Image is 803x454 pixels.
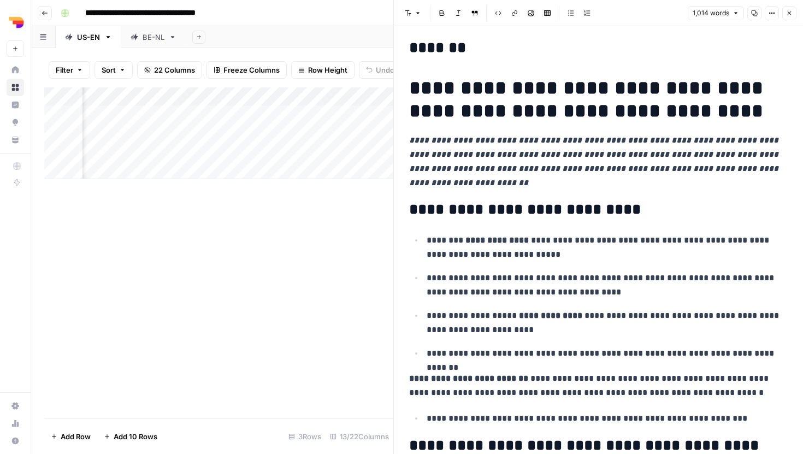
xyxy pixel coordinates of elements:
[95,61,133,79] button: Sort
[7,432,24,450] button: Help + Support
[114,431,157,442] span: Add 10 Rows
[121,26,186,48] a: BE-NL
[376,64,394,75] span: Undo
[7,79,24,96] a: Browse
[61,431,91,442] span: Add Row
[56,26,121,48] a: US-EN
[56,64,73,75] span: Filter
[44,428,97,445] button: Add Row
[223,64,280,75] span: Freeze Columns
[7,9,24,36] button: Workspace: Depends
[102,64,116,75] span: Sort
[77,32,100,43] div: US-EN
[7,397,24,415] a: Settings
[693,8,729,18] span: 1,014 words
[137,61,202,79] button: 22 Columns
[49,61,90,79] button: Filter
[291,61,355,79] button: Row Height
[7,415,24,432] a: Usage
[7,61,24,79] a: Home
[97,428,164,445] button: Add 10 Rows
[154,64,195,75] span: 22 Columns
[7,13,26,32] img: Depends Logo
[359,61,401,79] button: Undo
[688,6,744,20] button: 1,014 words
[308,64,347,75] span: Row Height
[143,32,164,43] div: BE-NL
[206,61,287,79] button: Freeze Columns
[7,131,24,149] a: Your Data
[284,428,326,445] div: 3 Rows
[7,96,24,114] a: Insights
[7,114,24,131] a: Opportunities
[326,428,393,445] div: 13/22 Columns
